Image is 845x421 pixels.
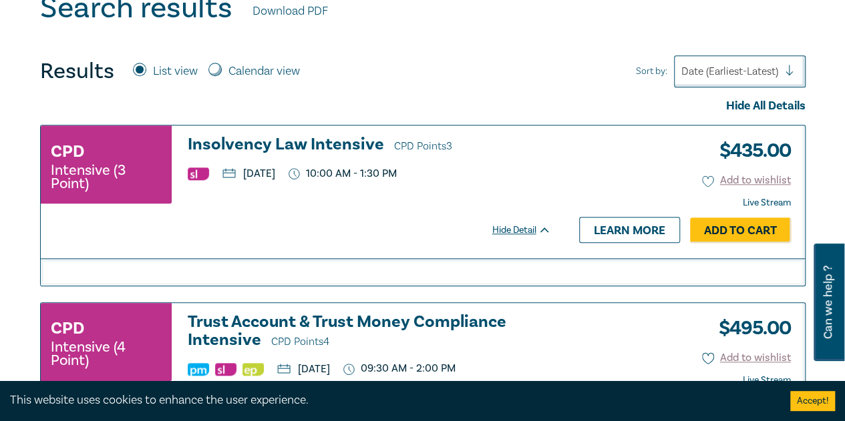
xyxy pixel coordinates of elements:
h3: $ 495.00 [709,313,791,344]
h3: CPD [51,139,84,163]
input: Sort by [681,64,684,79]
a: Learn more [579,217,680,242]
h4: Results [40,58,114,85]
label: List view [153,63,198,80]
img: Ethics & Professional Responsibility [242,363,264,376]
p: 10:00 AM - 1:30 PM [289,167,397,180]
img: Substantive Law [215,363,236,376]
span: Sort by: [636,64,667,79]
button: Accept cookies [790,391,835,411]
p: 09:30 AM - 2:00 PM [343,362,456,375]
img: Substantive Law [188,167,209,180]
p: [DATE] [277,364,330,374]
button: Add to wishlist [702,173,791,188]
small: Intensive (4 Point) [51,340,162,367]
a: Trust Account & Trust Money Compliance Intensive CPD Points4 [188,313,551,351]
h3: $ 435.00 [709,135,791,166]
span: Can we help ? [822,252,834,353]
h3: CPD [51,316,84,340]
a: Download PDF [252,3,328,20]
span: CPD Points 4 [271,335,329,348]
a: Insolvency Law Intensive CPD Points3 [188,135,551,155]
a: Add to Cart [690,218,791,243]
label: Calendar view [228,63,300,80]
button: Add to wishlist [702,350,791,366]
small: Intensive (3 Point) [51,163,162,190]
div: Hide Detail [492,224,566,237]
div: Hide All Details [40,97,806,115]
img: Practice Management & Business Skills [188,363,209,376]
span: CPD Points 3 [394,139,452,153]
strong: Live Stream [743,197,791,209]
strong: Live Stream [743,374,791,386]
p: [DATE] [222,168,275,179]
h3: Trust Account & Trust Money Compliance Intensive [188,313,551,351]
h3: Insolvency Law Intensive [188,135,551,155]
div: This website uses cookies to enhance the user experience. [10,392,770,409]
